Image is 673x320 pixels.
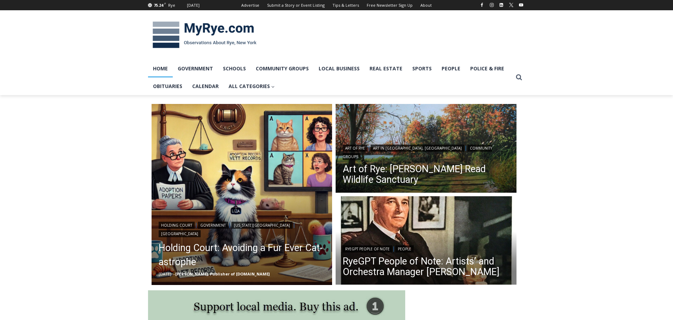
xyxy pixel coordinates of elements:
a: Real Estate [365,60,407,77]
a: RyeGPT People of Note: Artists’ and Orchestra Manager [PERSON_NAME] [343,256,509,277]
a: Holding Court: Avoiding a Fur Ever Cat-astrophe [159,241,325,269]
a: Linkedin [497,1,506,9]
img: MyRye.com [148,17,261,53]
span: F [164,1,166,5]
time: [DATE] [159,271,171,277]
a: Government [173,60,218,77]
span: 75.24 [154,2,163,8]
a: Art of Rye [343,145,367,152]
a: Calendar [187,77,224,95]
a: Holding Court [159,222,195,229]
div: | [343,244,509,252]
img: (PHOTO: Lord Calvert Whiskey ad, featuring Arthur Judson, 1946. Public Domain.) [336,196,516,287]
a: YouTube [517,1,525,9]
a: All Categories [224,77,280,95]
img: DALLE 2025-08-10 Holding Court - humorous cat custody trial [152,104,332,285]
a: Police & Fire [465,60,509,77]
div: | | | [159,220,325,237]
a: Read More Art of Rye: Edith G. Read Wildlife Sanctuary [336,104,516,194]
a: Read More RyeGPT People of Note: Artists’ and Orchestra Manager Arthur Judson [336,196,516,287]
a: People [437,60,465,77]
a: Sports [407,60,437,77]
a: [GEOGRAPHIC_DATA] [159,230,201,237]
a: Read More Holding Court: Avoiding a Fur Ever Cat-astrophe [152,104,332,285]
a: Local Business [314,60,365,77]
a: Government [198,222,228,229]
div: Rye [168,2,175,8]
a: Art in [GEOGRAPHIC_DATA], [GEOGRAPHIC_DATA] [371,145,464,152]
a: People [395,245,414,252]
a: RyeGPT People of Note [343,245,392,252]
a: Community Groups [251,60,314,77]
button: View Search Form [513,71,525,84]
div: [DATE] [187,2,200,8]
div: | | [343,143,509,160]
a: Home [148,60,173,77]
span: All Categories [229,82,275,90]
a: Schools [218,60,251,77]
a: Art of Rye: [PERSON_NAME] Read Wildlife Sanctuary [343,164,509,185]
a: Obituaries [148,77,187,95]
a: Facebook [478,1,486,9]
span: – [173,271,175,277]
a: [PERSON_NAME], Publisher of [DOMAIN_NAME] [175,271,270,277]
a: [US_STATE][GEOGRAPHIC_DATA] [231,222,293,229]
nav: Primary Navigation [148,60,513,95]
a: X [507,1,515,9]
img: (PHOTO: Edith G. Read Wildlife Sanctuary (Acrylic 12x24). Trail along Playland Lake. By Elizabeth... [336,104,516,194]
a: Instagram [488,1,496,9]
